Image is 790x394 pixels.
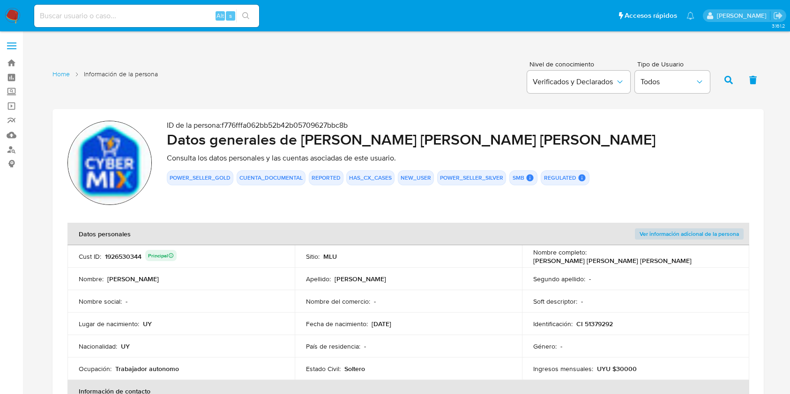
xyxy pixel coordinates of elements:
[529,61,630,67] span: Nivel de conocimiento
[229,11,232,20] span: s
[52,70,70,79] a: Home
[216,11,224,20] span: Alt
[641,77,695,87] span: Todos
[625,11,677,21] span: Accesos rápidos
[84,70,158,79] span: Información de la persona
[717,11,770,20] p: ximena.felix@mercadolibre.com
[236,9,255,22] button: search-icon
[52,66,158,92] nav: List of pages
[533,77,615,87] span: Verificados y Declarados
[527,71,630,93] button: Verificados y Declarados
[773,11,783,21] a: Salir
[635,71,710,93] button: Todos
[686,12,694,20] a: Notificaciones
[34,10,259,22] input: Buscar usuario o caso...
[637,61,712,67] span: Tipo de Usuario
